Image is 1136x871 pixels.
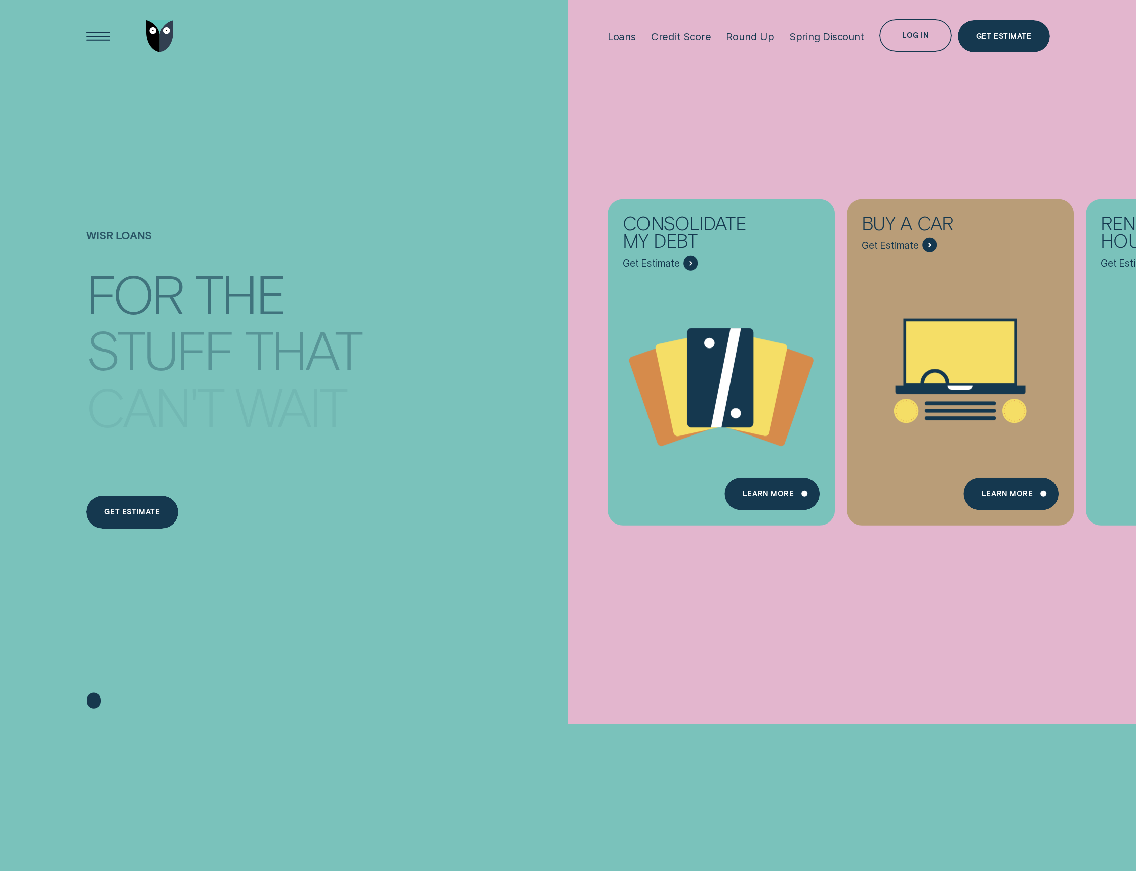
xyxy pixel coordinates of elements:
div: that [245,324,361,374]
h4: For the stuff that can't wait [86,257,368,408]
div: the [195,267,284,317]
div: Spring Discount [789,30,864,43]
div: Buy a car [862,214,1007,238]
div: can't [86,381,223,431]
span: Get Estimate [862,239,919,251]
a: Learn More [963,478,1059,510]
img: Wisr [146,20,174,53]
a: Buy a car - Learn more [847,199,1074,516]
span: Get Estimate [623,257,680,269]
div: Consolidate my debt [623,214,768,255]
div: Loans [608,30,636,43]
a: Consolidate my debt - Learn more [608,199,835,516]
div: For [86,267,182,317]
div: Credit Score [651,30,711,43]
button: Open Menu [82,20,115,53]
a: Get Estimate [958,20,1050,53]
a: Learn more [724,478,820,510]
button: Log in [879,19,952,52]
h1: Wisr loans [86,229,368,263]
a: Get estimate [86,496,178,529]
div: wait [235,381,346,431]
div: stuff [86,324,232,374]
div: Round Up [726,30,774,43]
